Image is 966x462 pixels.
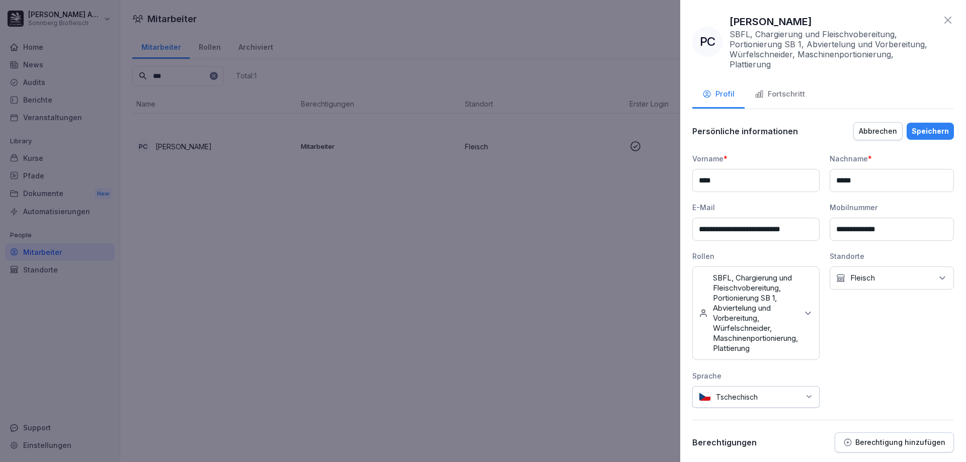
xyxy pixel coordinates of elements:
button: Speichern [907,123,954,140]
button: Profil [692,81,745,109]
p: SBFL, Chargierung und Fleischvobereitung, Portionierung SB 1, Abviertelung und Vorbereitung, Würf... [713,273,798,353]
div: Rollen [692,251,820,261]
div: PC [692,27,722,57]
div: Nachname [830,153,954,164]
div: Standorte [830,251,954,261]
div: E-Mail [692,202,820,213]
div: Tschechisch [692,386,820,408]
p: Fleisch [850,273,875,283]
p: [PERSON_NAME] [730,14,812,29]
p: Persönliche informationen [692,126,798,136]
div: Speichern [912,126,949,137]
div: Abbrechen [859,126,897,137]
div: Fortschritt [755,88,805,100]
div: Mobilnummer [830,202,954,213]
div: Sprache [692,371,820,381]
button: Abbrechen [853,122,903,140]
div: Profil [702,88,735,100]
button: Fortschritt [745,81,815,109]
img: cz.svg [699,392,711,402]
p: Berechtigung hinzufügen [855,438,945,446]
button: Berechtigung hinzufügen [835,432,954,452]
p: Berechtigungen [692,437,757,447]
div: Vorname [692,153,820,164]
p: SBFL, Chargierung und Fleischvobereitung, Portionierung SB 1, Abviertelung und Vorbereitung, Würf... [730,29,937,69]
